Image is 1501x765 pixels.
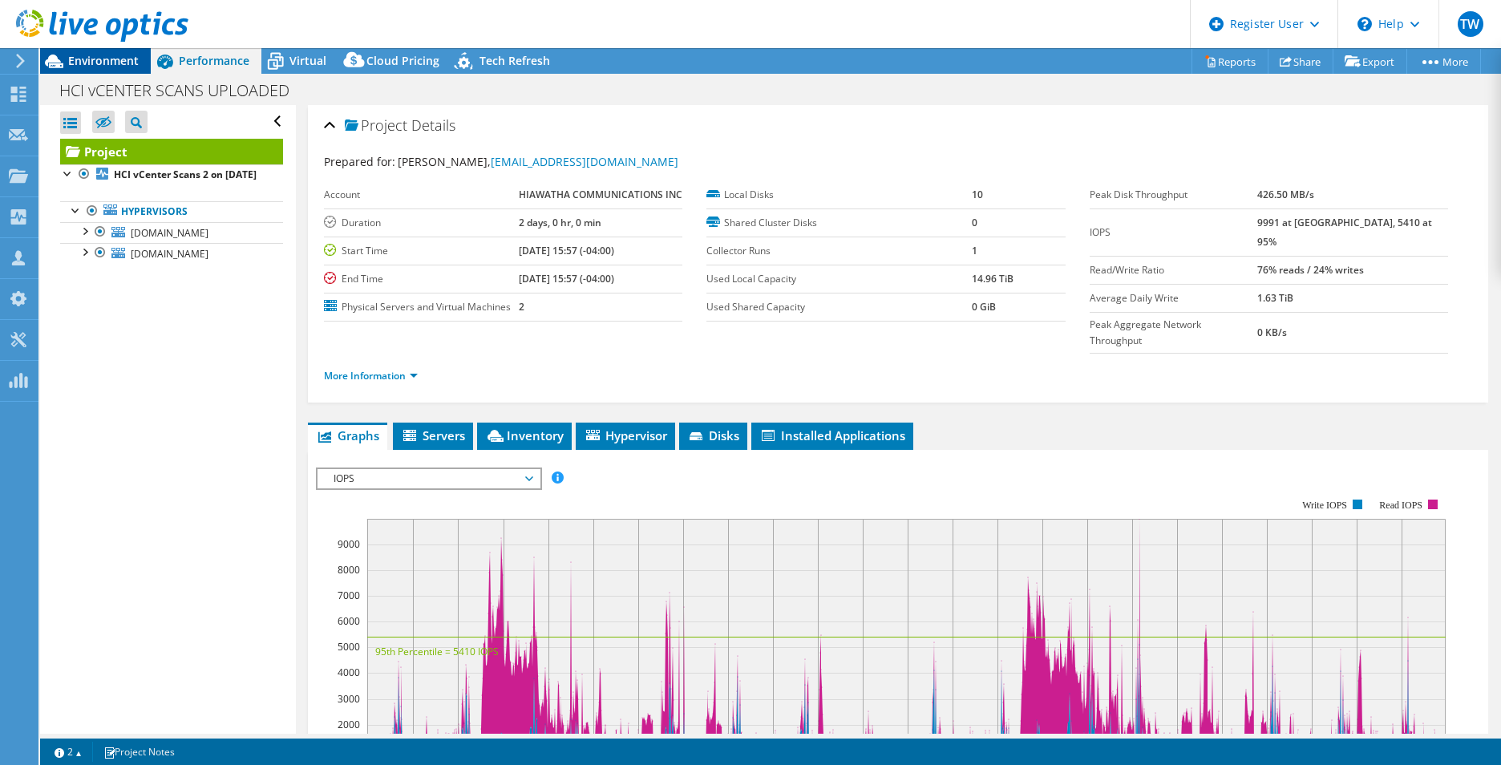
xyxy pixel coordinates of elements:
a: [DOMAIN_NAME] [60,222,283,243]
a: [EMAIL_ADDRESS][DOMAIN_NAME] [491,154,678,169]
label: End Time [324,271,519,287]
text: 5000 [338,640,360,654]
span: Project [345,118,407,134]
b: HIAWATHA COMMUNICATIONS INC [519,188,682,201]
b: HCI vCenter Scans 2 on [DATE] [114,168,257,181]
label: Peak Disk Throughput [1090,187,1257,203]
span: Servers [401,427,465,443]
a: Project [60,139,283,164]
label: Local Disks [706,187,972,203]
b: 426.50 MB/s [1257,188,1314,201]
a: Export [1333,49,1407,74]
span: IOPS [326,469,532,488]
b: [DATE] 15:57 (-04:00) [519,272,614,285]
b: 0 KB/s [1257,326,1287,339]
text: 95th Percentile = 5410 IOPS [375,645,499,658]
text: 3000 [338,692,360,706]
text: Write IOPS [1302,500,1347,511]
b: 9991 at [GEOGRAPHIC_DATA], 5410 at 95% [1257,216,1432,249]
label: Account [324,187,519,203]
a: More [1406,49,1481,74]
b: 2 days, 0 hr, 0 min [519,216,601,229]
label: Collector Runs [706,243,972,259]
span: Cloud Pricing [366,53,439,68]
label: IOPS [1090,225,1257,241]
b: 0 [972,216,977,229]
a: Hypervisors [60,201,283,222]
text: 6000 [338,614,360,628]
label: Average Daily Write [1090,290,1257,306]
text: 2000 [338,718,360,731]
span: Disks [687,427,739,443]
span: Performance [179,53,249,68]
span: Hypervisor [584,427,667,443]
span: TW [1458,11,1483,37]
span: Tech Refresh [479,53,550,68]
label: Physical Servers and Virtual Machines [324,299,519,315]
span: Inventory [485,427,564,443]
a: [DOMAIN_NAME] [60,243,283,264]
a: HCI vCenter Scans 2 on [DATE] [60,164,283,185]
text: 7000 [338,589,360,602]
text: Read IOPS [1379,500,1422,511]
text: 9000 [338,537,360,551]
text: 4000 [338,666,360,679]
b: 1 [972,244,977,257]
a: More Information [324,369,418,382]
span: Installed Applications [759,427,905,443]
b: 1.63 TiB [1257,291,1293,305]
a: 2 [43,742,93,762]
label: Peak Aggregate Network Throughput [1090,317,1257,349]
b: 2 [519,300,524,314]
label: Prepared for: [324,154,395,169]
span: [DOMAIN_NAME] [131,247,208,261]
b: 0 GiB [972,300,996,314]
text: 8000 [338,563,360,577]
a: Reports [1191,49,1268,74]
label: Start Time [324,243,519,259]
span: [DOMAIN_NAME] [131,226,208,240]
a: Project Notes [92,742,186,762]
label: Duration [324,215,519,231]
label: Used Local Capacity [706,271,972,287]
span: Graphs [316,427,379,443]
a: Share [1268,49,1333,74]
b: 10 [972,188,983,201]
h1: HCI vCENTER SCANS UPLOADED [52,82,314,99]
label: Read/Write Ratio [1090,262,1257,278]
label: Used Shared Capacity [706,299,972,315]
svg: \n [1357,17,1372,31]
span: [PERSON_NAME], [398,154,678,169]
span: Environment [68,53,139,68]
b: 76% reads / 24% writes [1257,263,1364,277]
span: Virtual [289,53,326,68]
b: 14.96 TiB [972,272,1013,285]
b: [DATE] 15:57 (-04:00) [519,244,614,257]
span: Details [411,115,455,135]
label: Shared Cluster Disks [706,215,972,231]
